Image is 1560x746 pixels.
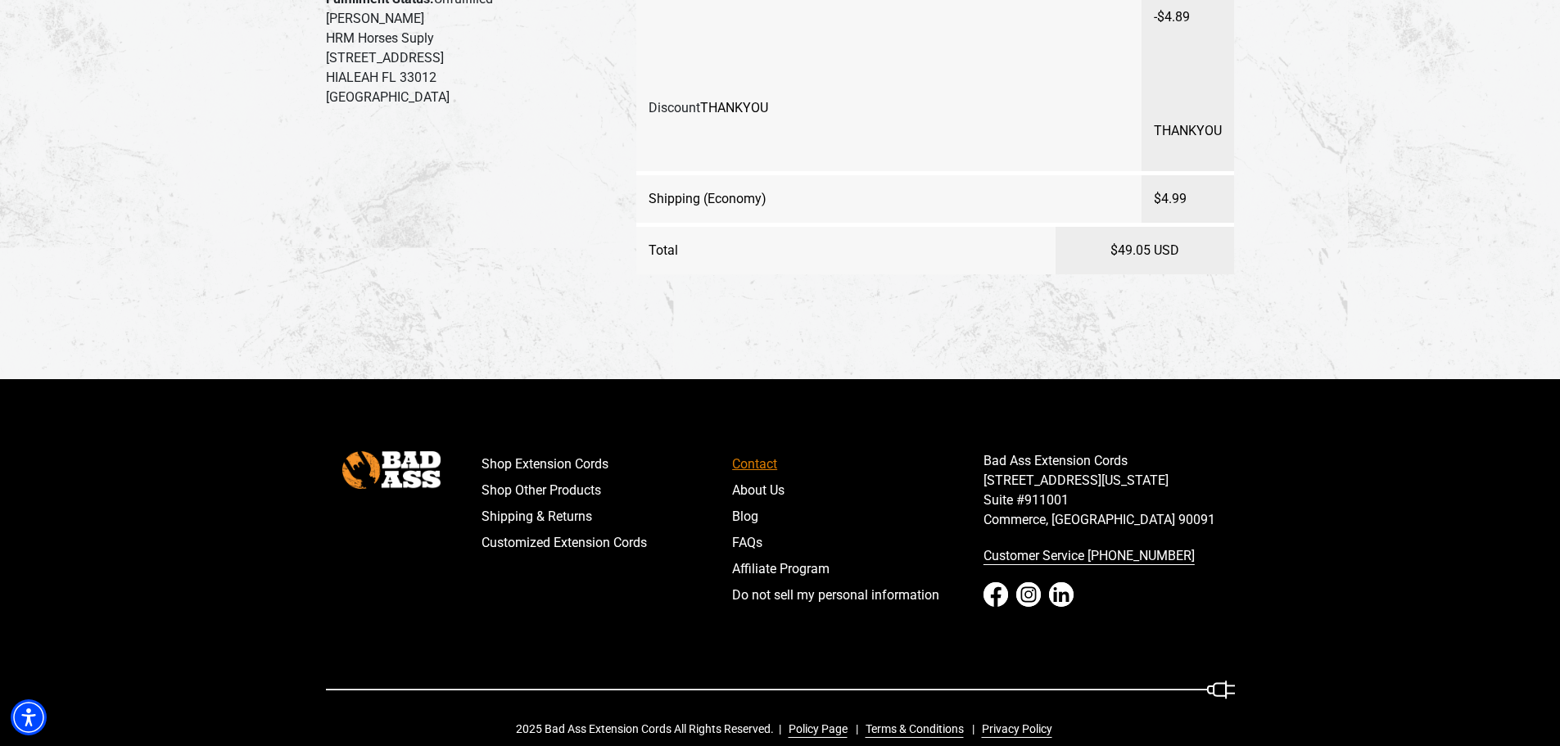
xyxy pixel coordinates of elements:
a: Customized Extension Cords [482,530,733,556]
a: LinkedIn - open in a new tab [1049,582,1074,607]
span: THANKYOU [1154,40,1222,154]
a: Privacy Policy [975,721,1052,738]
div: 2025 Bad Ass Extension Cords All Rights Reserved. [516,721,1064,738]
a: Shipping & Returns [482,504,733,530]
a: call 833-674-1699 [983,543,1235,569]
a: Terms & Conditions [859,721,964,738]
a: Affiliate Program [732,556,983,582]
a: Policy Page [782,721,848,738]
img: Bad Ass Extension Cords [342,451,441,488]
span: THANKYOU [700,17,768,131]
p: Bad Ass Extension Cords [STREET_ADDRESS][US_STATE] Suite #911001 Commerce, [GEOGRAPHIC_DATA] 90091 [983,451,1235,530]
a: FAQs [732,530,983,556]
a: Contact [732,451,983,477]
a: Facebook - open in a new tab [983,582,1008,607]
p: [PERSON_NAME] HRM Horses Suply [STREET_ADDRESS] HIALEAH FL 33012 [GEOGRAPHIC_DATA] [326,9,613,107]
div: Accessibility Menu [11,699,47,735]
a: About Us [732,477,983,504]
a: Blog [732,504,983,530]
a: Instagram - open in a new tab [1016,582,1041,607]
span: $4.99 [1154,176,1187,222]
a: Shop Extension Cords [482,451,733,477]
span: Shipping (Economy) [649,176,766,222]
a: Do not sell my personal information [732,582,983,608]
a: Shop Other Products [482,477,733,504]
span: Total [649,228,678,274]
span: $49.05 USD [1110,228,1179,274]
